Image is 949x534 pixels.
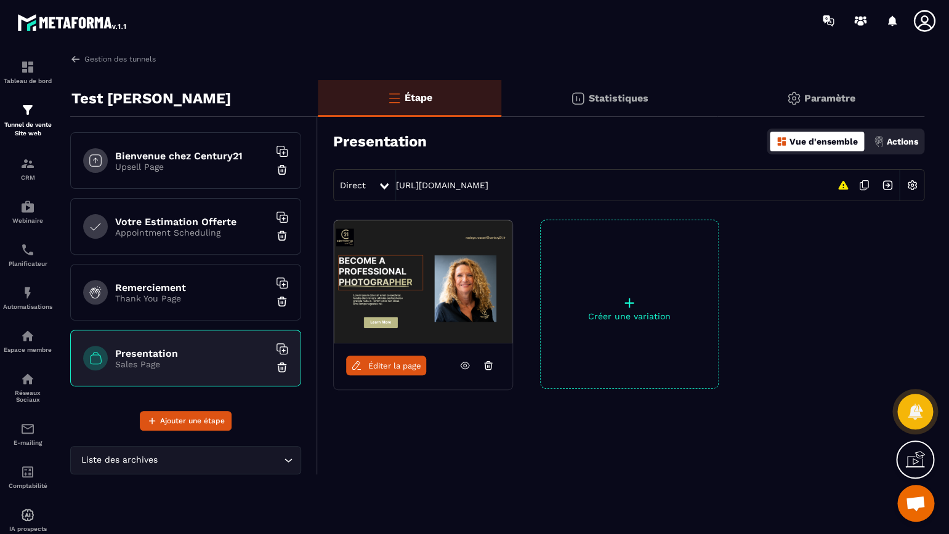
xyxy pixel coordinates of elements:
[140,411,232,431] button: Ajouter une étape
[776,136,787,147] img: dashboard-orange.40269519.svg
[276,361,288,373] img: trash
[873,136,884,147] img: actions.d6e523a2.png
[405,92,432,103] p: Étape
[588,92,648,104] p: Statistiques
[20,242,35,257] img: scheduler
[541,311,718,321] p: Créer une variation
[3,525,52,532] p: IA prospects
[160,415,225,427] span: Ajouter une étape
[3,303,52,310] p: Automatisations
[20,464,35,479] img: accountant
[3,482,52,489] p: Comptabilité
[160,453,281,467] input: Search for option
[570,91,585,106] img: stats.20deebd0.svg
[3,217,52,224] p: Webinaire
[789,137,858,146] p: Vue d'ensemble
[334,220,512,343] img: image
[346,356,426,375] a: Éditer la page
[70,54,156,65] a: Gestion des tunnels
[3,233,52,276] a: schedulerschedulerPlanificateur
[387,90,402,105] img: bars-o.4a397970.svg
[900,173,924,197] img: setting-w.858f3a88.svg
[3,147,52,190] a: formationformationCRM
[115,293,269,303] p: Thank You Page
[3,276,52,319] a: automationsautomationsAutomatisations
[3,190,52,233] a: automationsautomationsWebinaire
[3,412,52,455] a: emailemailE-mailing
[115,228,269,237] p: Appointment Scheduling
[3,439,52,446] p: E-mailing
[897,485,934,522] div: Ouvrir le chat
[3,346,52,353] p: Espace membre
[70,54,81,65] img: arrow
[3,78,52,84] p: Tableau de bord
[368,361,421,370] span: Éditer la page
[20,372,35,386] img: social-network
[804,92,855,104] p: Paramètre
[3,319,52,362] a: automationsautomationsEspace membre
[115,150,269,162] h6: Bienvenue chez Century21
[3,50,52,94] a: formationformationTableau de bord
[876,173,899,197] img: arrow-next.bcc2205e.svg
[333,133,427,150] h3: Presentation
[71,86,231,111] p: Test [PERSON_NAME]
[115,216,269,228] h6: Votre Estimation Offerte
[17,11,128,33] img: logo
[786,91,801,106] img: setting-gr.5f69749f.svg
[3,174,52,181] p: CRM
[115,162,269,172] p: Upsell Page
[115,348,269,359] h6: Presentation
[3,362,52,412] a: social-networksocial-networkRéseaux Sociaux
[276,229,288,242] img: trash
[78,453,160,467] span: Liste des archives
[276,295,288,308] img: trash
[20,156,35,171] img: formation
[887,137,918,146] p: Actions
[340,180,366,190] span: Direct
[20,508,35,522] img: automations
[20,60,35,74] img: formation
[3,389,52,403] p: Réseaux Sociaux
[3,260,52,267] p: Planificateur
[396,180,488,190] a: [URL][DOMAIN_NAME]
[276,164,288,176] img: trash
[20,103,35,118] img: formation
[3,121,52,138] p: Tunnel de vente Site web
[20,199,35,214] img: automations
[115,359,269,369] p: Sales Page
[20,421,35,436] img: email
[20,285,35,300] img: automations
[115,282,269,293] h6: Remerciement
[3,455,52,498] a: accountantaccountantComptabilité
[3,94,52,147] a: formationformationTunnel de vente Site web
[20,329,35,343] img: automations
[541,294,718,311] p: +
[70,446,301,474] div: Search for option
